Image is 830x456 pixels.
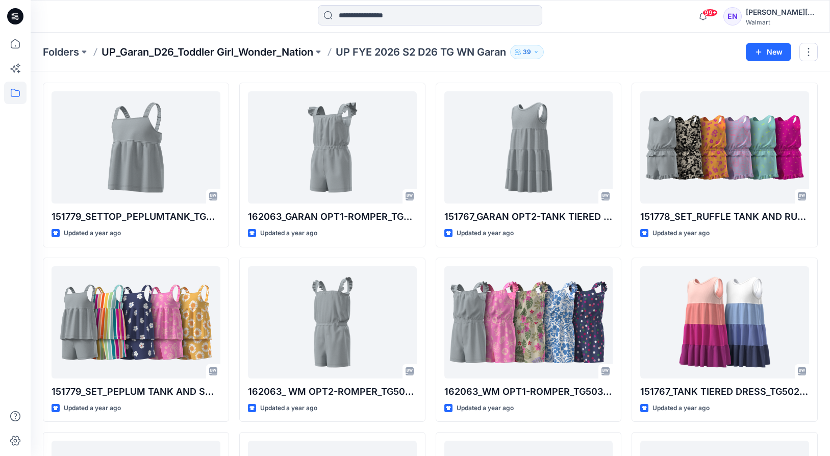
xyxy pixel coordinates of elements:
[702,9,718,17] span: 99+
[510,45,544,59] button: 39
[652,403,710,414] p: Updated a year ago
[640,266,809,378] a: 151767_TANK TIERED DRESS_TG5028-R1
[64,228,121,239] p: Updated a year ago
[260,228,317,239] p: Updated a year ago
[640,91,809,204] a: 151778_SET_RUFFLE TANK AND RUFFLE SHORT
[640,385,809,399] p: 151767_TANK TIERED DRESS_TG5028-R1
[444,385,613,399] p: 162063_WM OPT1-ROMPER_TG5030-R3
[746,18,817,26] div: Walmart
[640,210,809,224] p: 151778_SET_RUFFLE TANK AND RUFFLE SHORT
[248,266,417,378] a: 162063_ WM OPT2-ROMPER_TG5030-R3
[457,403,514,414] p: Updated a year ago
[248,210,417,224] p: 162063_GARAN OPT1-ROMPER_TG5029-R3
[52,266,220,378] a: 151779_SET_PEPLUM TANK AND SHORT
[52,210,220,224] p: 151779_SETTOP_PEPLUMTANK_TG3010
[52,91,220,204] a: 151779_SETTOP_PEPLUMTANK_TG3010
[260,403,317,414] p: Updated a year ago
[102,45,313,59] a: UP_Garan_D26_Toddler Girl_Wonder_Nation
[746,43,791,61] button: New
[248,385,417,399] p: 162063_ WM OPT2-ROMPER_TG5030-R3
[52,385,220,399] p: 151779_SET_PEPLUM TANK AND SHORT
[444,91,613,204] a: 151767_GARAN OPT2-TANK TIERED DRESS_TG5028-R2_7.24.24
[248,91,417,204] a: 162063_GARAN OPT1-ROMPER_TG5029-R3
[43,45,79,59] a: Folders
[64,403,121,414] p: Updated a year ago
[652,228,710,239] p: Updated a year ago
[723,7,742,26] div: EN
[444,210,613,224] p: 151767_GARAN OPT2-TANK TIERED DRESS_TG5028-R2_7.24.24
[457,228,514,239] p: Updated a year ago
[336,45,506,59] p: UP FYE 2026 S2 D26 TG WN Garan
[746,6,817,18] div: [PERSON_NAME][DATE]
[444,266,613,378] a: 162063_WM OPT1-ROMPER_TG5030-R3
[523,46,531,58] p: 39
